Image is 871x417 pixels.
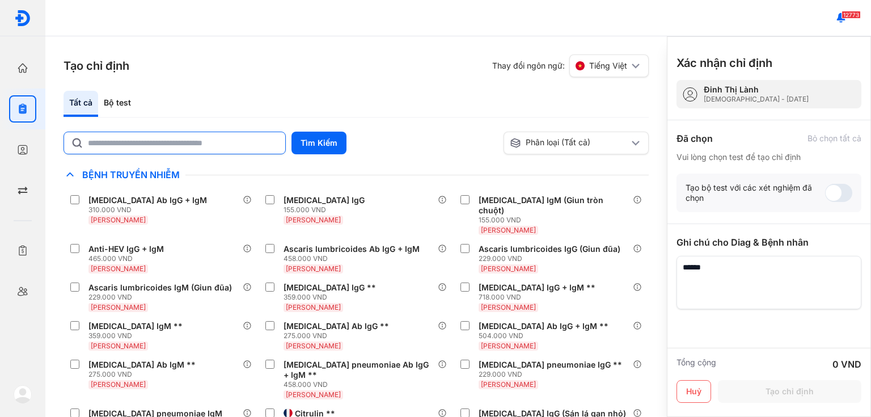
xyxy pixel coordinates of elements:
[479,216,633,225] div: 155.000 VND
[492,54,649,77] div: Thay đổi ngôn ngữ:
[291,132,346,154] button: Tìm Kiếm
[286,342,341,350] span: [PERSON_NAME]
[88,360,196,370] div: [MEDICAL_DATA] Ab IgM **
[284,331,394,340] div: 275.000 VND
[479,195,628,216] div: [MEDICAL_DATA] IgM (Giun tròn chuột)
[286,264,341,273] span: [PERSON_NAME]
[284,283,376,293] div: [MEDICAL_DATA] IgG **
[88,331,187,340] div: 359.000 VND
[718,380,861,403] button: Tạo chỉ định
[589,61,627,71] span: Tiếng Việt
[479,331,613,340] div: 504.000 VND
[286,216,341,224] span: [PERSON_NAME]
[481,303,536,311] span: [PERSON_NAME]
[481,380,536,389] span: [PERSON_NAME]
[14,10,31,27] img: logo
[91,216,146,224] span: [PERSON_NAME]
[676,55,772,71] h3: Xác nhận chỉ định
[481,226,536,234] span: [PERSON_NAME]
[98,91,137,117] div: Bộ test
[91,264,146,273] span: [PERSON_NAME]
[676,380,711,403] button: Huỷ
[676,132,713,145] div: Đã chọn
[481,264,536,273] span: [PERSON_NAME]
[479,293,600,302] div: 718.000 VND
[77,169,185,180] span: Bệnh Truyền Nhiễm
[284,293,380,302] div: 359.000 VND
[510,137,629,149] div: Phân loại (Tất cả)
[88,205,212,214] div: 310.000 VND
[704,85,809,95] div: Đinh Thị Lành
[88,195,207,205] div: [MEDICAL_DATA] Ab IgG + IgM
[479,360,622,370] div: [MEDICAL_DATA] pneumoniae IgG **
[88,370,200,379] div: 275.000 VND
[481,342,536,350] span: [PERSON_NAME]
[479,370,627,379] div: 229.000 VND
[842,11,861,19] span: 12773
[807,133,861,144] div: Bỏ chọn tất cả
[284,205,369,214] div: 155.000 VND
[284,321,389,331] div: [MEDICAL_DATA] Ab IgG **
[286,390,341,399] span: [PERSON_NAME]
[284,195,365,205] div: [MEDICAL_DATA] IgG
[479,321,608,331] div: [MEDICAL_DATA] Ab IgG + IgM **
[284,244,420,254] div: Ascaris lumbricoides Ab IgG + IgM
[91,303,146,311] span: [PERSON_NAME]
[686,183,825,203] div: Tạo bộ test với các xét nghiệm đã chọn
[704,95,809,104] div: [DEMOGRAPHIC_DATA] - [DATE]
[88,293,236,302] div: 229.000 VND
[676,357,716,371] div: Tổng cộng
[832,357,861,371] div: 0 VND
[88,244,164,254] div: Anti-HEV IgG + IgM
[14,385,32,403] img: logo
[88,283,232,293] div: Ascaris lumbricoides IgM (Giun đũa)
[284,360,433,380] div: [MEDICAL_DATA] pneumoniae Ab IgG + IgM **
[284,380,438,389] div: 458.000 VND
[479,244,620,254] div: Ascaris lumbricoides IgG (Giun đũa)
[284,254,424,263] div: 458.000 VND
[91,342,146,350] span: [PERSON_NAME]
[64,58,129,74] h3: Tạo chỉ định
[88,254,168,263] div: 465.000 VND
[64,91,98,117] div: Tất cả
[479,254,625,263] div: 229.000 VND
[286,303,341,311] span: [PERSON_NAME]
[88,321,183,331] div: [MEDICAL_DATA] IgM **
[91,380,146,389] span: [PERSON_NAME]
[676,235,861,249] div: Ghi chú cho Diag & Bệnh nhân
[479,283,595,293] div: [MEDICAL_DATA] IgG + IgM **
[676,152,861,162] div: Vui lòng chọn test để tạo chỉ định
